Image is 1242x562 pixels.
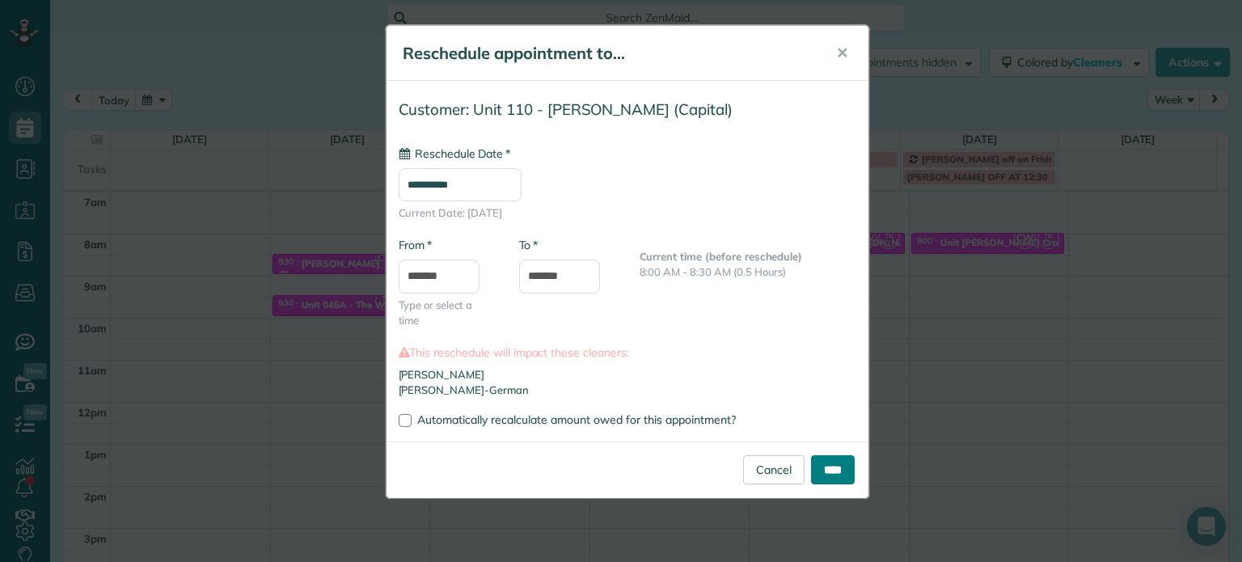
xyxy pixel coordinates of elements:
[399,205,856,221] span: Current Date: [DATE]
[399,382,856,398] li: [PERSON_NAME]-German
[399,344,856,361] label: This reschedule will impact these cleaners:
[836,44,848,62] span: ✕
[743,455,805,484] a: Cancel
[399,146,510,162] label: Reschedule Date
[640,264,856,280] p: 8:00 AM - 8:30 AM (0.5 Hours)
[399,298,495,328] span: Type or select a time
[399,101,856,118] h4: Customer: Unit 110 - [PERSON_NAME] (Capital)
[399,237,432,253] label: From
[519,237,538,253] label: To
[417,412,736,427] span: Automatically recalculate amount owed for this appointment?
[403,42,813,65] h5: Reschedule appointment to...
[640,250,803,263] b: Current time (before reschedule)
[399,367,856,382] li: [PERSON_NAME]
